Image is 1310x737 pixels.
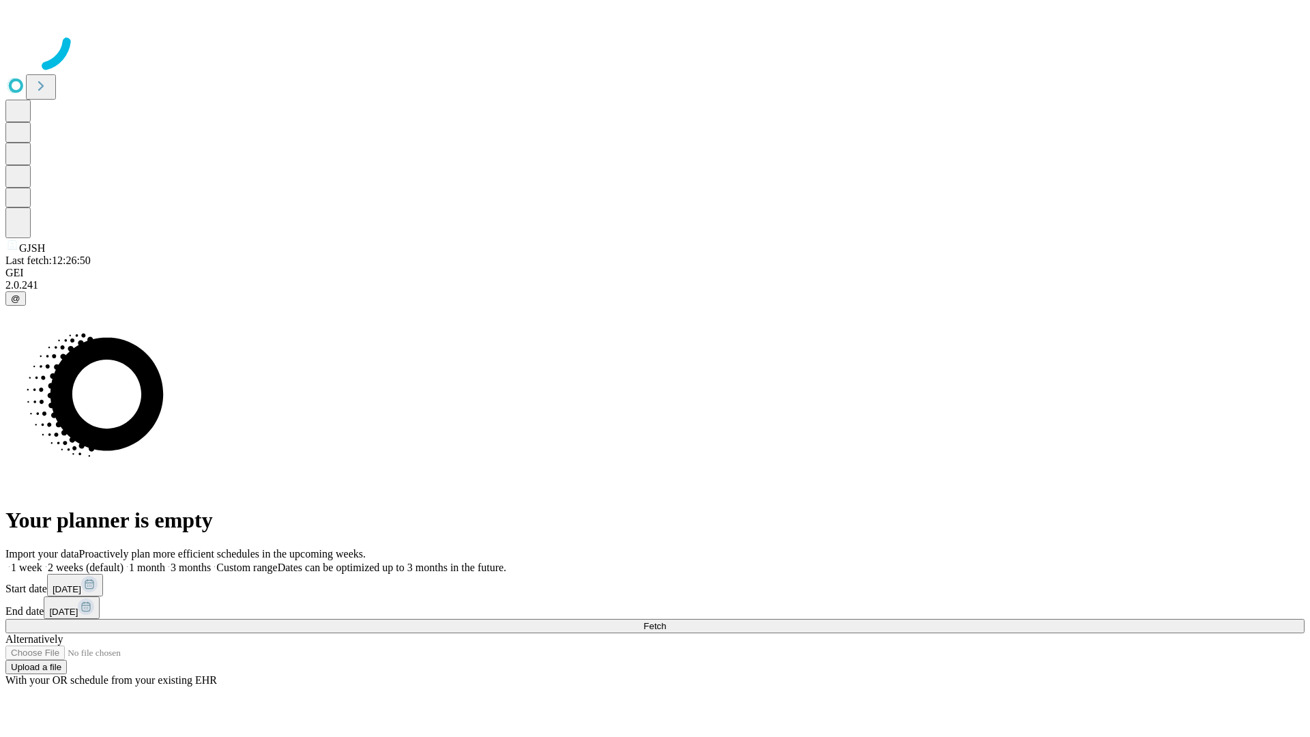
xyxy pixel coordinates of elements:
[53,584,81,594] span: [DATE]
[5,255,91,266] span: Last fetch: 12:26:50
[44,596,100,619] button: [DATE]
[5,291,26,306] button: @
[5,267,1305,279] div: GEI
[19,242,45,254] span: GJSH
[5,660,67,674] button: Upload a file
[643,621,666,631] span: Fetch
[171,562,211,573] span: 3 months
[216,562,277,573] span: Custom range
[48,562,123,573] span: 2 weeks (default)
[49,607,78,617] span: [DATE]
[11,293,20,304] span: @
[278,562,506,573] span: Dates can be optimized up to 3 months in the future.
[47,574,103,596] button: [DATE]
[5,508,1305,533] h1: Your planner is empty
[5,548,79,560] span: Import your data
[129,562,165,573] span: 1 month
[5,633,63,645] span: Alternatively
[5,574,1305,596] div: Start date
[79,548,366,560] span: Proactively plan more efficient schedules in the upcoming weeks.
[5,674,217,686] span: With your OR schedule from your existing EHR
[5,596,1305,619] div: End date
[5,279,1305,291] div: 2.0.241
[11,562,42,573] span: 1 week
[5,619,1305,633] button: Fetch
